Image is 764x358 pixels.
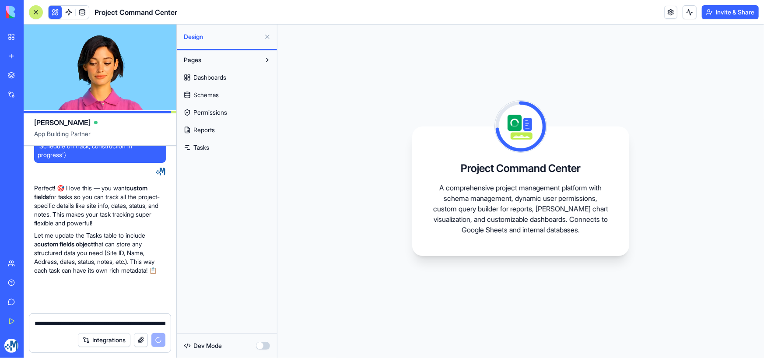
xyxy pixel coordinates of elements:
[78,333,130,347] button: Integrations
[95,7,177,18] span: Project Command Center
[6,6,60,18] img: logo
[193,91,219,99] span: Schemas
[34,130,166,145] span: App Building Partner
[4,339,18,353] img: ACg8ocJlmowF3-kXJK3FYdnEIfZcpQqokpcbetgEcldmBvclSnO-5hA=s96-c
[461,161,581,175] h3: Project Command Center
[155,166,166,177] img: ACg8ocJlmowF3-kXJK3FYdnEIfZcpQqokpcbetgEcldmBvclSnO-5hA=s96-c
[179,105,274,119] a: Permissions
[179,53,260,67] button: Pages
[193,143,209,152] span: Tasks
[184,56,201,64] span: Pages
[34,117,91,128] span: [PERSON_NAME]
[193,341,222,350] span: Dev Mode
[184,32,260,41] span: Design
[193,108,227,117] span: Permissions
[193,73,226,82] span: Dashboards
[702,5,759,19] button: Invite & Share
[179,70,274,84] a: Dashboards
[34,231,166,275] p: Let me update the Tasks table to include a that can store any structured data you need (Site ID, ...
[433,183,608,235] p: A comprehensive project management platform with schema management, dynamic user permissions, cus...
[179,123,274,137] a: Reports
[193,126,215,134] span: Reports
[37,240,93,248] strong: custom fields object
[34,184,166,228] p: Perfect! 🎯 I love this — you want for tasks so you can track all the project-specific details lik...
[179,88,274,102] a: Schemas
[179,140,274,154] a: Tasks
